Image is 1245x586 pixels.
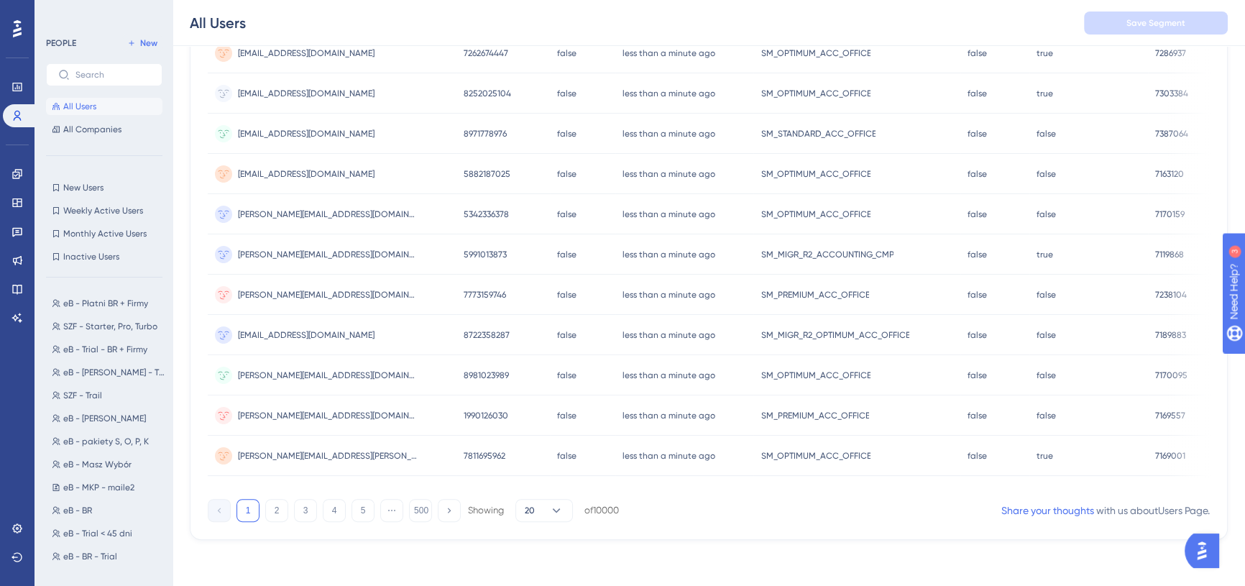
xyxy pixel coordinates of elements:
[238,370,418,381] span: [PERSON_NAME][EMAIL_ADDRESS][DOMAIN_NAME]
[63,344,147,355] span: eB - Trial - BR + Firmy
[761,128,876,139] span: SM_STANDARD_ACC_OFFICE
[1037,370,1056,381] span: false
[464,209,509,220] span: 5342336378
[468,504,504,517] div: Showing
[1037,128,1056,139] span: false
[100,7,104,19] div: 3
[1155,329,1186,341] span: 7189883
[238,168,375,180] span: [EMAIL_ADDRESS][DOMAIN_NAME]
[557,289,576,301] span: false
[622,330,715,340] time: less than a minute ago
[46,525,171,542] button: eB - Trial < 45 dni
[557,249,576,260] span: false
[1155,370,1187,381] span: 7170095
[1037,249,1053,260] span: true
[557,209,576,220] span: false
[46,502,171,519] button: eB - BR
[63,413,146,424] span: eB - [PERSON_NAME]
[190,13,246,33] div: All Users
[46,248,162,265] button: Inactive Users
[238,47,375,59] span: [EMAIL_ADDRESS][DOMAIN_NAME]
[238,209,418,220] span: [PERSON_NAME][EMAIL_ADDRESS][DOMAIN_NAME]
[622,411,715,421] time: less than a minute ago
[1037,329,1056,341] span: false
[122,35,162,52] button: New
[622,48,715,58] time: less than a minute ago
[557,168,576,180] span: false
[46,341,171,358] button: eB - Trial - BR + Firmy
[238,329,375,341] span: [EMAIL_ADDRESS][DOMAIN_NAME]
[1185,529,1228,572] iframe: UserGuiding AI Assistant Launcher
[409,499,432,522] button: 500
[761,410,869,421] span: SM_PREMIUM_ACC_OFFICE
[584,504,619,517] div: of 10000
[464,289,506,301] span: 7773159746
[238,88,375,99] span: [EMAIL_ADDRESS][DOMAIN_NAME]
[622,209,715,219] time: less than a minute ago
[761,370,870,381] span: SM_OPTIMUM_ACC_OFFICE
[1155,410,1185,421] span: 7169557
[622,290,715,300] time: less than a minute ago
[968,209,987,220] span: false
[63,436,149,447] span: eB - pakiety S, O, P, K
[63,505,92,516] span: eB - BR
[1001,505,1094,516] a: Share your thoughts
[1155,47,1186,59] span: 7286937
[63,298,148,309] span: eB - Płatni BR + Firmy
[46,433,171,450] button: eB - pakiety S, O, P, K
[968,329,987,341] span: false
[1155,289,1187,301] span: 7238104
[464,168,510,180] span: 5882187025
[968,47,987,59] span: false
[46,364,171,381] button: eB - [PERSON_NAME] - TRIAL
[1037,88,1053,99] span: true
[1037,450,1053,462] span: true
[464,410,508,421] span: 1990126030
[63,367,165,378] span: eB - [PERSON_NAME] - TRIAL
[761,249,893,260] span: SM_MIGR_R2_ACCOUNTING_CMP
[622,169,715,179] time: less than a minute ago
[63,551,117,562] span: eB - BR - Trial
[294,499,317,522] button: 3
[761,450,870,462] span: SM_OPTIMUM_ACC_OFFICE
[46,295,171,312] button: eB - Płatni BR + Firmy
[46,548,171,565] button: eB - BR - Trial
[622,370,715,380] time: less than a minute ago
[761,47,870,59] span: SM_OPTIMUM_ACC_OFFICE
[46,387,171,404] button: SZF - Trail
[557,88,576,99] span: false
[968,410,987,421] span: false
[557,450,576,462] span: false
[1155,168,1184,180] span: 7163120
[1037,410,1056,421] span: false
[622,129,715,139] time: less than a minute ago
[761,289,869,301] span: SM_PREMIUM_ACC_OFFICE
[380,499,403,522] button: ⋯
[1155,450,1185,462] span: 7169001
[63,251,119,262] span: Inactive Users
[46,479,171,496] button: eB - MKP - maile2
[63,228,147,239] span: Monthly Active Users
[46,98,162,115] button: All Users
[46,37,76,49] div: PEOPLE
[525,505,535,516] span: 20
[515,499,573,522] button: 20
[622,88,715,99] time: less than a minute ago
[63,205,143,216] span: Weekly Active Users
[968,249,987,260] span: false
[968,289,987,301] span: false
[63,528,132,539] span: eB - Trial < 45 dni
[238,410,418,421] span: [PERSON_NAME][EMAIL_ADDRESS][DOMAIN_NAME]
[464,88,511,99] span: 8252025104
[968,128,987,139] span: false
[968,370,987,381] span: false
[761,168,870,180] span: SM_OPTIMUM_ACC_OFFICE
[968,168,987,180] span: false
[1037,289,1056,301] span: false
[622,249,715,260] time: less than a minute ago
[761,209,870,220] span: SM_OPTIMUM_ACC_OFFICE
[238,249,418,260] span: [PERSON_NAME][EMAIL_ADDRESS][DOMAIN_NAME]
[46,121,162,138] button: All Companies
[1001,502,1210,519] div: with us about Users Page .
